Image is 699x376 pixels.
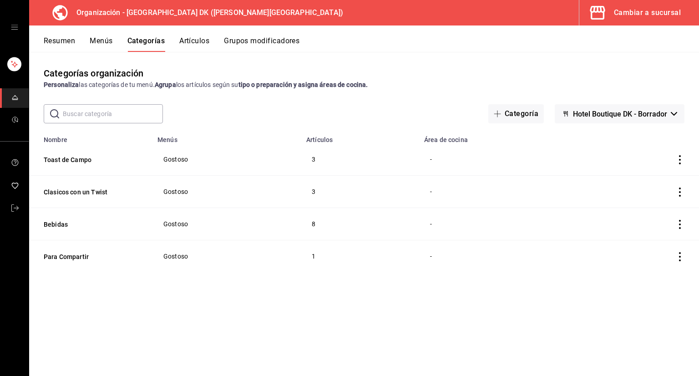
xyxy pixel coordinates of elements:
td: 3 [301,176,419,208]
th: Menús [152,131,301,143]
button: actions [675,220,684,229]
th: Artículos [301,131,419,143]
button: Bebidas [44,220,135,229]
button: Categoría [488,104,544,123]
button: Grupos modificadores [224,36,299,52]
div: Cambiar a sucursal [614,6,681,19]
span: Gostoso [163,188,289,195]
td: 8 [301,208,419,240]
span: Gostoso [163,221,289,227]
span: Gostoso [163,253,289,259]
button: Menús [90,36,112,52]
button: Artículos [179,36,209,52]
th: Área de cocina [419,131,590,143]
div: - [430,154,579,164]
div: - [430,187,579,197]
div: - [430,251,579,261]
button: open drawer [11,24,18,31]
button: actions [675,188,684,197]
td: 3 [301,143,419,176]
button: Resumen [44,36,75,52]
th: Nombre [29,131,152,143]
span: Hotel Boutique DK - Borrador [573,110,667,118]
input: Buscar categoría [63,105,163,123]
button: Hotel Boutique DK - Borrador [555,104,684,123]
button: actions [675,155,684,164]
strong: tipo o preparación y asigna áreas de cocina. [238,81,368,88]
div: - [430,219,579,229]
table: categoriesTable [29,131,699,272]
div: navigation tabs [44,36,699,52]
button: actions [675,252,684,261]
td: 1 [301,240,419,273]
button: Clasicos con un Twist [44,188,135,197]
div: Categorías organización [44,66,143,80]
div: las categorías de tu menú. los artículos según su [44,80,684,90]
button: Categorías [127,36,165,52]
strong: Agrupa [155,81,176,88]
h3: Organización - [GEOGRAPHIC_DATA] DK ([PERSON_NAME][GEOGRAPHIC_DATA]) [69,7,343,18]
button: Para Compartir [44,252,135,261]
span: Gostoso [163,156,289,163]
button: Toast de Campo [44,155,135,164]
strong: Personaliza [44,81,79,88]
